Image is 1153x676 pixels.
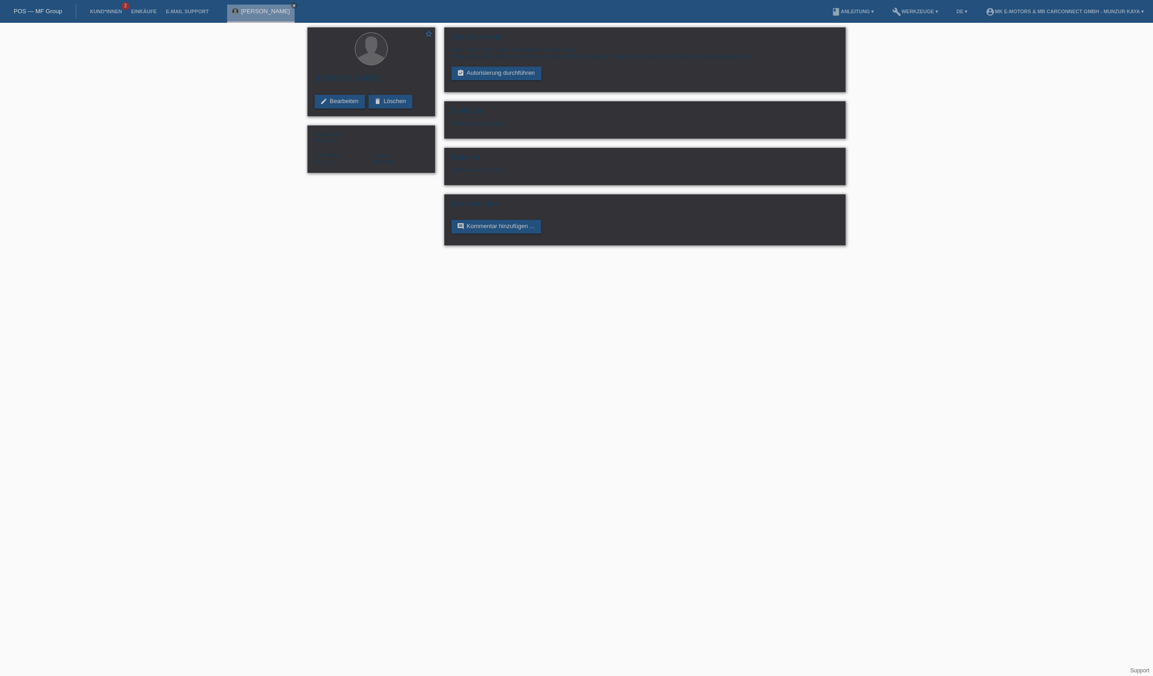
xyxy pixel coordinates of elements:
span: 2 [122,2,129,10]
h2: Autorisierung [452,32,838,46]
a: bookAnleitung ▾ [827,9,878,14]
span: Kosovo / C / 03.03.1994 [315,158,332,165]
a: Kund*innen [85,9,126,14]
a: buildWerkzeuge ▾ [888,9,943,14]
i: comment [457,223,464,230]
span: Geschlecht [315,131,340,137]
h2: Dateien [452,153,838,166]
a: star_border [425,30,433,39]
div: Noch keine Einkäufe [452,120,838,134]
h2: Kommentare [452,199,838,213]
span: Deutsch [371,158,393,165]
a: POS — MF Group [14,8,62,15]
div: Bitte führen Sie zuerst eine Autorisierung durch. Bitte lassen Sie sich vom Kunden vorab mündlich... [452,46,838,60]
i: account_circle [986,7,995,16]
a: account_circleMK E-MOTORS & MB CarConnect GmbH - Munzur Kaya ▾ [981,9,1148,14]
a: Einkäufe [126,9,161,14]
span: Nationalität [315,152,340,158]
h2: Einkäufe [452,106,838,120]
h2: [PERSON_NAME] [315,74,428,88]
i: delete [374,98,381,105]
a: E-Mail Support [161,9,213,14]
i: edit [320,98,327,105]
i: build [892,7,901,16]
a: close [291,2,297,9]
a: DE ▾ [952,9,972,14]
i: assignment_turned_in [457,69,464,77]
i: book [831,7,841,16]
a: Support [1130,667,1149,674]
i: star_border [425,30,433,38]
div: Noch keine Dateien [452,166,730,173]
a: editBearbeiten [315,95,365,109]
a: commentKommentar hinzufügen ... [452,220,541,234]
span: Sprache [371,152,390,158]
div: Männlich [315,130,371,144]
i: close [292,3,296,8]
a: assignment_turned_inAutorisierung durchführen [452,67,541,80]
a: [PERSON_NAME] [241,8,290,15]
a: deleteLöschen [369,95,412,109]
